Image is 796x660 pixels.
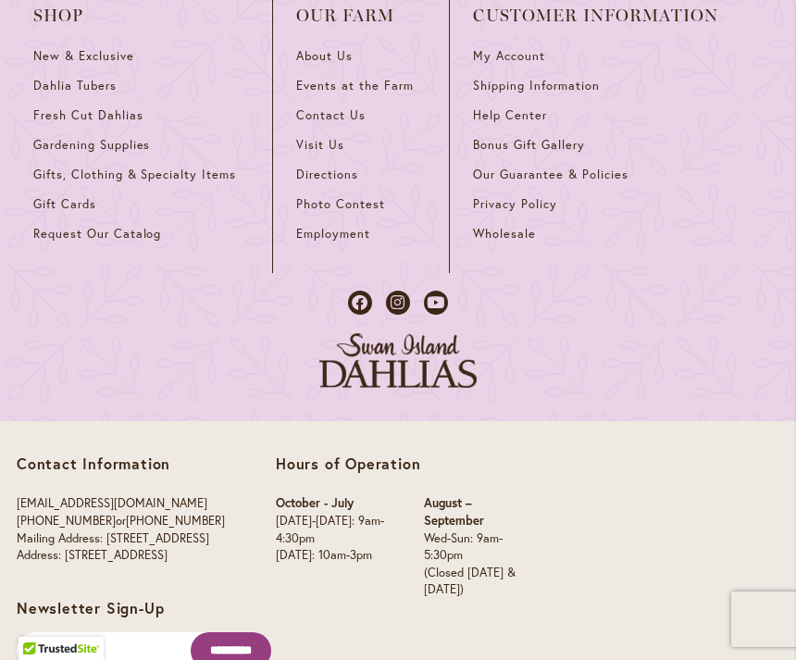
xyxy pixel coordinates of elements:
[473,107,547,123] span: Help Center
[424,495,526,529] p: August – September
[473,6,718,25] span: Customer Information
[33,226,161,242] span: Request Our Catalog
[33,107,143,123] span: Fresh Cut Dahlias
[17,495,225,564] p: or Mailing Address: [STREET_ADDRESS] Address: [STREET_ADDRESS]
[33,78,117,93] span: Dahlia Tubers
[296,226,370,242] span: Employment
[473,226,536,242] span: Wholesale
[276,513,387,547] p: [DATE]-[DATE]: 9am-4:30pm
[33,167,236,182] span: Gifts, Clothing & Specialty Items
[296,48,353,64] span: About Us
[17,598,164,617] span: Newsletter Sign-Up
[33,137,150,153] span: Gardening Supplies
[296,107,366,123] span: Contact Us
[33,196,96,212] span: Gift Cards
[296,137,344,153] span: Visit Us
[33,48,134,64] span: New & Exclusive
[473,167,628,182] span: Our Guarantee & Policies
[424,291,448,315] a: Dahlias on Youtube
[296,167,358,182] span: Directions
[17,495,207,511] a: [EMAIL_ADDRESS][DOMAIN_NAME]
[348,291,372,315] a: Dahlias on Facebook
[386,291,410,315] a: Dahlias on Instagram
[276,455,525,473] p: Hours of Operation
[276,547,387,565] p: [DATE]: 10am-3pm
[17,513,116,529] a: [PHONE_NUMBER]
[126,513,225,529] a: [PHONE_NUMBER]
[14,594,66,646] iframe: Launch Accessibility Center
[424,565,526,599] p: (Closed [DATE] & [DATE])
[473,78,599,93] span: Shipping Information
[296,6,426,25] span: Our Farm
[296,196,385,212] span: Photo Contest
[33,6,249,25] span: Shop
[473,48,545,64] span: My Account
[276,495,387,513] p: October - July
[473,196,557,212] span: Privacy Policy
[473,137,584,153] span: Bonus Gift Gallery
[17,455,225,473] p: Contact Information
[296,78,413,93] span: Events at the Farm
[424,530,526,565] p: Wed-Sun: 9am-5:30pm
